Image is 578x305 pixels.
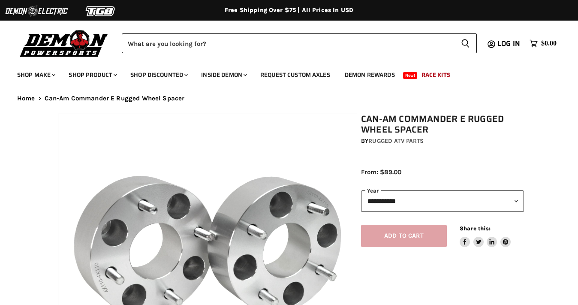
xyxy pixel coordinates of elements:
a: Log in [494,40,525,48]
span: Share this: [460,225,491,232]
a: Shop Discounted [124,66,193,84]
input: Search [122,33,454,53]
a: Shop Product [62,66,122,84]
a: Shop Make [11,66,60,84]
h1: Can-Am Commander E Rugged Wheel Spacer [361,114,524,135]
a: Race Kits [415,66,457,84]
img: TGB Logo 2 [69,3,133,19]
ul: Main menu [11,63,554,84]
a: Demon Rewards [338,66,401,84]
span: New! [403,72,418,79]
a: Request Custom Axles [254,66,337,84]
span: Log in [497,38,520,49]
a: Inside Demon [195,66,252,84]
div: by [361,136,524,146]
img: Demon Powersports [17,28,111,58]
a: Rugged ATV Parts [368,137,424,145]
img: Demon Electric Logo 2 [4,3,69,19]
a: Home [17,95,35,102]
select: year [361,190,524,211]
span: $0.00 [541,39,557,48]
aside: Share this: [460,225,511,248]
a: $0.00 [525,37,561,50]
span: From: $89.00 [361,168,401,176]
form: Product [122,33,477,53]
span: Can-Am Commander E Rugged Wheel Spacer [45,95,185,102]
button: Search [454,33,477,53]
